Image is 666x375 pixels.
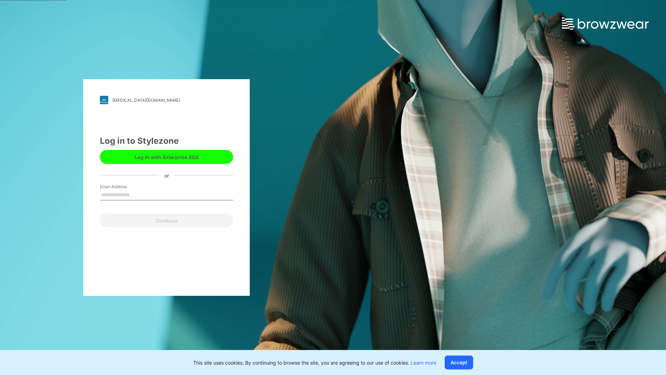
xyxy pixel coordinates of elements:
[159,172,174,179] div: or
[445,356,473,369] button: Accept
[411,360,436,366] a: Learn more
[193,359,436,366] p: This site uses cookies. By continuing to browse the site, you are agreeing to our use of cookies.
[100,150,233,164] button: Log in with Enterprise SSO
[100,96,233,104] a: [MEDICAL_DATA][DOMAIN_NAME]
[100,135,233,147] div: Log in to Stylezone
[112,98,180,103] div: [MEDICAL_DATA][DOMAIN_NAME]
[562,17,649,30] img: browzwear-logo.e42bd6dac1945053ebaf764b6aa21510.svg
[100,96,108,104] img: stylezone-logo.562084cfcfab977791bfbf7441f1a819.svg
[100,184,148,190] label: Email Address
